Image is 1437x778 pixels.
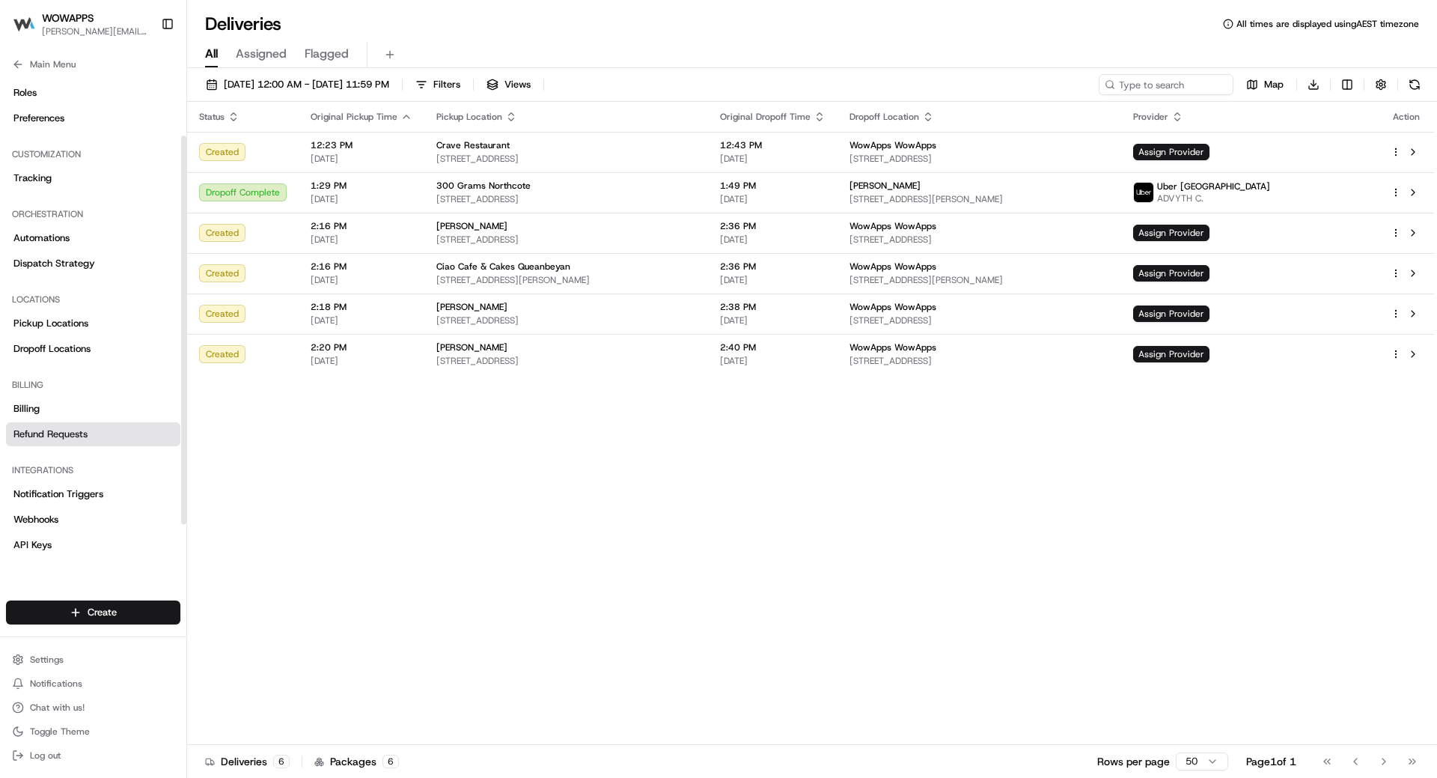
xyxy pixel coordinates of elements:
[849,234,1109,246] span: [STREET_ADDRESS]
[436,220,507,232] span: [PERSON_NAME]
[436,111,502,123] span: Pickup Location
[254,148,272,165] button: Start new chat
[436,261,570,273] span: Ciao Cafe & Cakes Queanbeyan
[849,274,1109,286] span: [STREET_ADDRESS][PERSON_NAME]
[13,538,52,552] span: API Keys
[6,397,180,421] a: Billing
[6,422,180,446] a: Refund Requests
[6,721,180,742] button: Toggle Theme
[132,273,163,285] span: [DATE]
[1133,144,1209,160] span: Assign Provider
[13,342,91,356] span: Dropoff Locations
[311,220,412,232] span: 2:16 PM
[6,533,180,557] a: API Keys
[1134,183,1153,202] img: uber-new-logo.jpeg
[6,673,180,694] button: Notifications
[1264,78,1284,91] span: Map
[232,192,272,210] button: See all
[849,153,1109,165] span: [STREET_ADDRESS]
[311,139,412,151] span: 12:23 PM
[6,745,180,766] button: Log out
[205,12,281,36] h1: Deliveries
[720,274,826,286] span: [DATE]
[224,78,389,91] span: [DATE] 12:00 AM - [DATE] 11:59 PM
[120,329,246,356] a: 💻API Documentation
[409,74,467,95] button: Filters
[13,171,52,185] span: Tracking
[13,86,37,100] span: Roles
[849,220,936,232] span: WowApps WowApps
[6,202,180,226] div: Orchestration
[199,111,225,123] span: Status
[30,335,115,350] span: Knowledge Base
[9,329,120,356] a: 📗Knowledge Base
[720,220,826,232] span: 2:36 PM
[13,402,40,416] span: Billing
[849,139,936,151] span: WowApps WowApps
[15,218,39,242] img: Asif Zaman Khan
[6,649,180,670] button: Settings
[720,180,826,192] span: 1:49 PM
[311,341,412,353] span: 2:20 PM
[6,81,180,105] a: Roles
[720,301,826,313] span: 2:38 PM
[15,60,272,84] p: Welcome 👋
[1133,225,1209,241] span: Assign Provider
[311,301,412,313] span: 2:18 PM
[6,226,180,250] a: Automations
[13,317,88,330] span: Pickup Locations
[311,153,412,165] span: [DATE]
[311,261,412,273] span: 2:16 PM
[504,78,531,91] span: Views
[6,508,180,532] a: Webhooks
[1133,265,1209,282] span: Assign Provider
[6,697,180,718] button: Chat with us!
[849,355,1109,367] span: [STREET_ADDRESS]
[849,111,919,123] span: Dropoff Location
[42,10,94,25] button: WOWAPPS
[39,97,247,112] input: Clear
[6,482,180,506] a: Notification Triggers
[15,15,45,45] img: Nash
[382,755,399,768] div: 6
[13,487,103,501] span: Notification Triggers
[205,754,290,769] div: Deliveries
[30,58,76,70] span: Main Menu
[436,234,696,246] span: [STREET_ADDRESS]
[849,193,1109,205] span: [STREET_ADDRESS][PERSON_NAME]
[30,654,64,666] span: Settings
[1246,754,1296,769] div: Page 1 of 1
[311,274,412,286] span: [DATE]
[436,301,507,313] span: [PERSON_NAME]
[433,78,460,91] span: Filters
[305,45,349,63] span: Flagged
[720,139,826,151] span: 12:43 PM
[6,601,180,624] button: Create
[1391,111,1422,123] div: Action
[199,74,396,95] button: [DATE] 12:00 AM - [DATE] 11:59 PM
[42,25,149,37] button: [PERSON_NAME][EMAIL_ADDRESS][PERSON_NAME][DOMAIN_NAME]
[30,750,61,762] span: Log out
[149,371,181,383] span: Pylon
[720,355,826,367] span: [DATE]
[6,166,180,190] a: Tracking
[720,193,826,205] span: [DATE]
[46,273,121,285] span: [PERSON_NAME]
[1404,74,1425,95] button: Refresh
[1099,74,1233,95] input: Type to search
[46,232,121,244] span: [PERSON_NAME]
[6,54,180,75] button: Main Menu
[13,231,70,245] span: Automations
[67,158,206,170] div: We're available if you need us!
[132,232,163,244] span: [DATE]
[1157,180,1270,192] span: Uber [GEOGRAPHIC_DATA]
[436,355,696,367] span: [STREET_ADDRESS]
[205,45,218,63] span: All
[15,258,39,282] img: Masood Aslam
[1133,306,1209,322] span: Assign Provider
[6,106,180,130] a: Preferences
[12,10,36,37] img: WOWAPPS
[436,314,696,326] span: [STREET_ADDRESS]
[1157,192,1270,204] span: ADVYTH C.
